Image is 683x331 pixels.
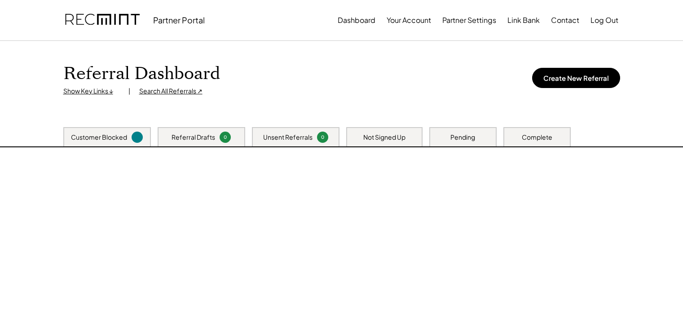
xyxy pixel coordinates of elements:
[522,133,552,142] div: Complete
[221,134,229,141] div: 0
[318,134,327,141] div: 0
[590,11,618,29] button: Log Out
[442,11,496,29] button: Partner Settings
[63,63,220,84] h1: Referral Dashboard
[551,11,579,29] button: Contact
[363,133,405,142] div: Not Signed Up
[263,133,313,142] div: Unsent Referrals
[338,11,375,29] button: Dashboard
[128,87,130,96] div: |
[450,133,475,142] div: Pending
[153,15,205,25] div: Partner Portal
[63,87,119,96] div: Show Key Links ↓
[172,133,215,142] div: Referral Drafts
[139,87,203,96] div: Search All Referrals ↗
[65,5,140,35] img: recmint-logotype%403x.png
[387,11,431,29] button: Your Account
[71,133,127,142] div: Customer Blocked
[532,68,620,88] button: Create New Referral
[507,11,540,29] button: Link Bank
